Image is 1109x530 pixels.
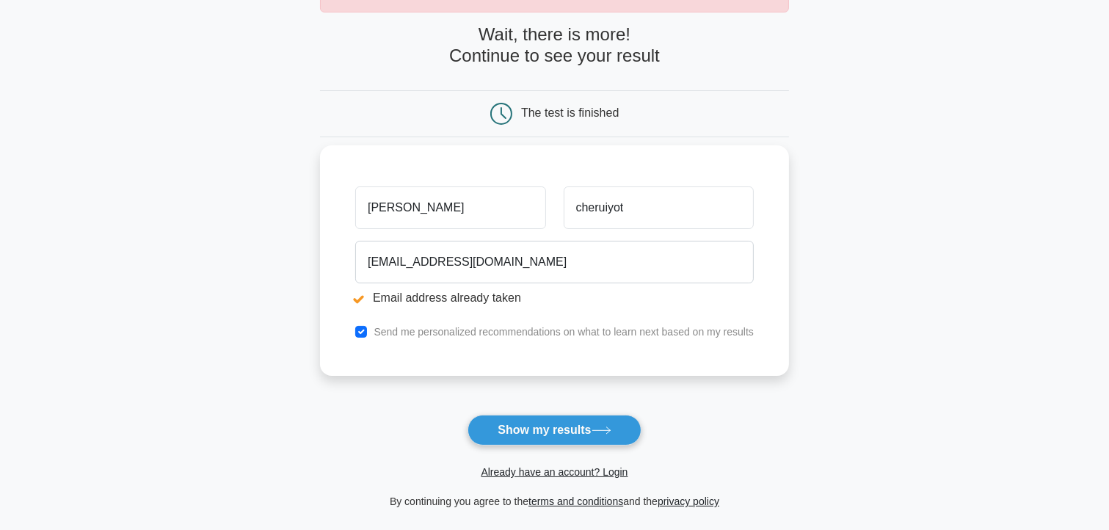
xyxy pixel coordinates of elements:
button: Show my results [468,415,641,446]
li: Email address already taken [355,289,754,307]
div: The test is finished [521,106,619,119]
a: terms and conditions [528,495,623,507]
h4: Wait, there is more! Continue to see your result [320,24,789,67]
label: Send me personalized recommendations on what to learn next based on my results [374,326,754,338]
a: Already have an account? Login [481,466,628,478]
a: privacy policy [658,495,719,507]
input: Email [355,241,754,283]
div: By continuing you agree to the and the [311,493,798,510]
input: First name [355,186,545,229]
input: Last name [564,186,754,229]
